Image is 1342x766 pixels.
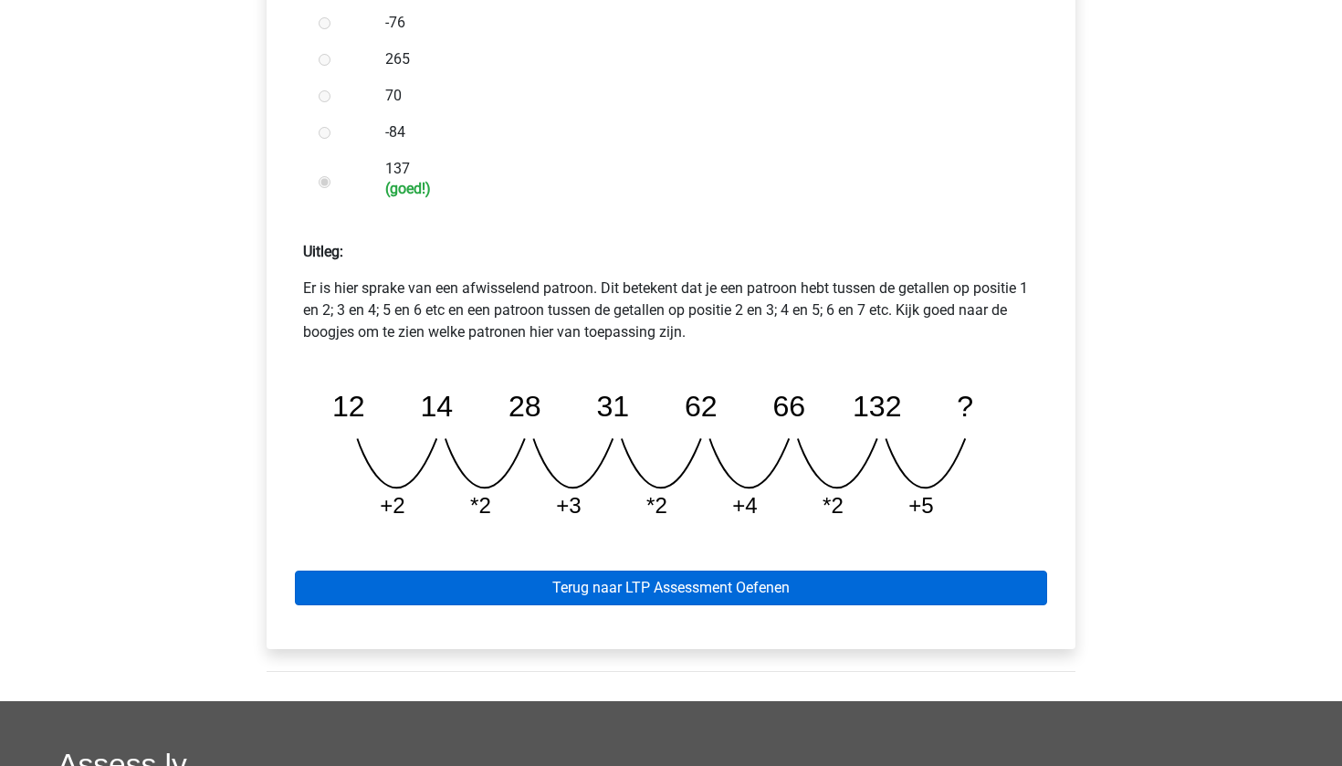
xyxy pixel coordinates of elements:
tspan: 132 [854,390,903,423]
strong: Uitleg: [303,243,343,260]
label: -84 [385,121,1017,143]
label: 70 [385,85,1017,107]
p: Er is hier sprake van een afwisselend patroon. Dit betekent dat je een patroon hebt tussen de get... [303,278,1039,343]
tspan: +4 [733,493,759,518]
a: Terug naar LTP Assessment Oefenen [295,571,1047,605]
tspan: 14 [421,390,454,423]
tspan: +3 [557,493,582,518]
tspan: +2 [380,493,405,518]
h6: (goed!) [385,180,1017,197]
label: 137 [385,158,1017,197]
tspan: 28 [508,390,541,423]
tspan: 62 [686,390,718,423]
tspan: ? [959,390,975,423]
label: -76 [385,12,1017,34]
tspan: 66 [774,390,807,423]
tspan: +5 [910,493,936,518]
tspan: 12 [332,390,365,423]
label: 265 [385,48,1017,70]
tspan: 31 [597,390,630,423]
